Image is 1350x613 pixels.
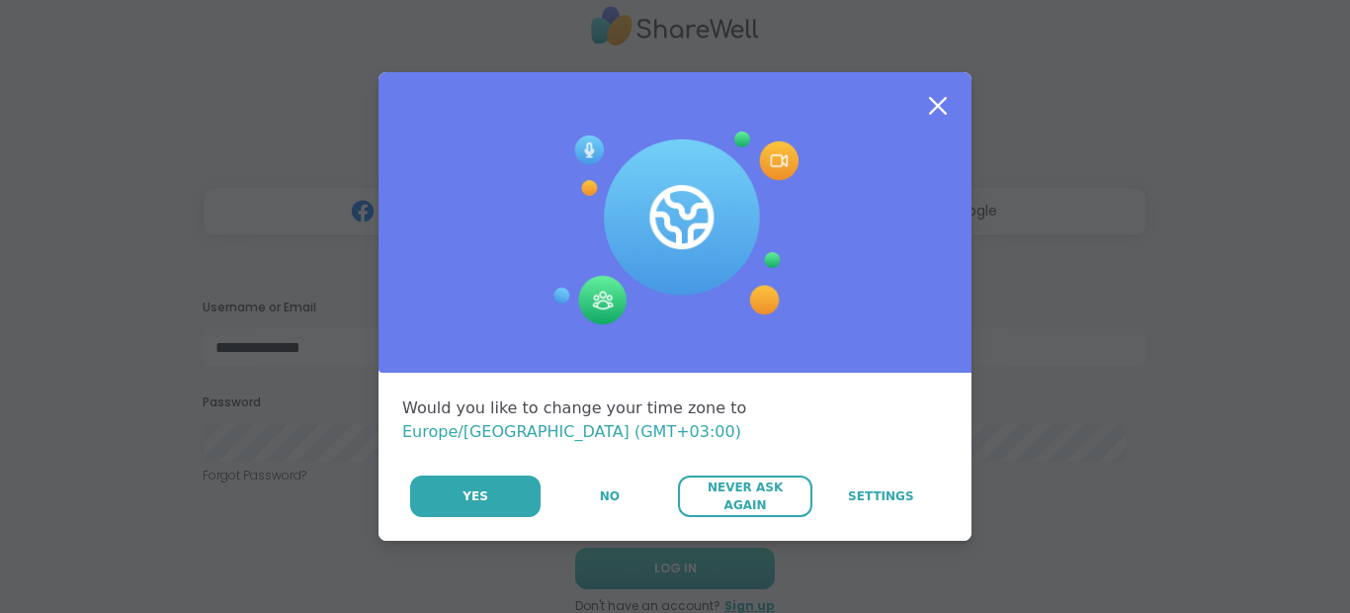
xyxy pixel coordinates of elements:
span: Never Ask Again [688,479,802,514]
button: Never Ask Again [678,476,811,517]
div: Would you like to change your time zone to [402,396,948,444]
button: No [543,476,676,517]
button: Yes [410,476,541,517]
a: Settings [814,476,948,517]
span: Settings [848,487,914,505]
span: Yes [463,487,488,505]
img: Session Experience [551,131,799,325]
span: Europe/[GEOGRAPHIC_DATA] (GMT+03:00) [402,422,741,441]
span: No [600,487,620,505]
